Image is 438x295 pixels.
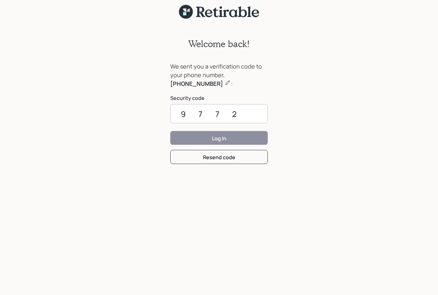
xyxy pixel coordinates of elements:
button: Resend code [170,150,268,164]
label: Security code [170,94,268,102]
div: We sent you a verification code to your phone number, : [170,62,268,88]
b: [PHONE_NUMBER] [170,80,223,87]
div: Resend code [203,154,235,161]
input: •••• [170,104,268,123]
h2: Welcome back! [188,38,250,49]
div: Log In [212,135,226,142]
button: Log In [170,131,268,145]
